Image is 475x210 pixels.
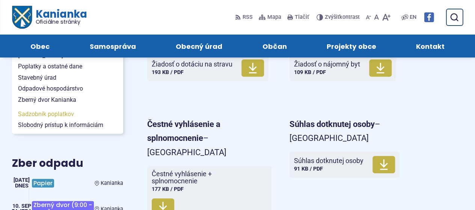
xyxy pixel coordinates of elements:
[35,19,87,24] span: Oficiálne stránky
[18,119,117,131] span: Slobodný prístup k informáciám
[12,72,123,83] a: Stavebný úrad
[30,35,50,57] span: Obec
[152,69,184,76] span: 193 KB / PDF
[325,14,360,21] span: kontrast
[317,9,361,25] button: Zvýšiťkontrast
[32,179,54,187] span: Papier
[147,119,220,143] strong: Čestné vyhlásenie a splnomocnenie
[90,35,136,57] span: Samospráva
[12,175,123,192] a: Papier Kanianka [DATE] Dnes
[294,60,360,68] span: Žiadosť o nájomný byt
[290,151,400,178] a: Súhlas dotknutej osoby91 KB / PDF
[325,14,339,20] span: Zvýšiť
[294,166,323,172] span: 91 KB / PDF
[14,177,30,183] span: [DATE]
[290,55,396,81] a: Žiadosť o nájomný byt109 KB / PDF
[12,61,123,72] a: Poplatky a ostatné dane
[18,61,117,72] span: Poplatky a ostatné dane
[12,158,123,169] h3: Zber odpadu
[294,157,363,165] span: Súhlas dotknutej osoby
[77,35,149,57] a: Samospráva
[290,119,375,129] strong: Súhlas dotknutej osoby
[327,35,376,57] span: Projekty obce
[295,14,309,21] span: Tlačiť
[12,6,32,29] img: Prejsť na domovskú stránku
[15,183,29,189] span: Dnes
[152,60,232,68] span: Žiadosť o dotáciu na stravu
[380,9,392,25] button: Zväčšiť veľkosť písma
[152,170,258,185] span: Čestné vyhlásenie + splnomocnenie
[12,203,31,209] span: 10. sep
[18,94,117,106] span: Zberný dvor Kanianka
[12,83,123,94] a: Odpadové hospodárstvo
[290,117,414,145] p: – [GEOGRAPHIC_DATA]
[410,13,416,22] span: EN
[267,13,281,22] span: Mapa
[147,55,268,81] a: Žiadosť o dotáciu na stravu193 KB / PDF
[32,9,86,25] span: Kanianka
[147,117,271,159] p: – [GEOGRAPHIC_DATA]
[101,180,123,186] span: Kanianka
[424,12,434,22] img: Prejsť na Facebook stránku
[408,13,418,22] a: EN
[416,35,445,57] span: Kontakt
[294,69,326,76] span: 109 KB / PDF
[257,9,283,25] a: Mapa
[152,186,184,192] span: 177 KB / PDF
[262,35,287,57] span: Občan
[12,119,123,131] a: Slobodný prístup k informáciám
[18,83,117,94] span: Odpadové hospodárstvo
[250,35,300,57] a: Občan
[18,35,62,57] a: Obec
[314,35,389,57] a: Projekty obce
[163,35,235,57] a: Obecný úrad
[18,72,117,83] span: Stavebný úrad
[12,94,123,106] a: Zberný dvor Kanianka
[176,35,222,57] span: Obecný úrad
[404,35,457,57] a: Kontakt
[243,13,253,22] span: RSS
[286,9,311,25] button: Tlačiť
[364,9,372,25] button: Zmenšiť veľkosť písma
[372,9,380,25] button: Nastaviť pôvodnú veľkosť písma
[12,109,123,120] a: Sadzobník poplatkov
[235,9,254,25] a: RSS
[12,6,87,29] a: Logo Kanianka, prejsť na domovskú stránku.
[18,109,117,120] span: Sadzobník poplatkov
